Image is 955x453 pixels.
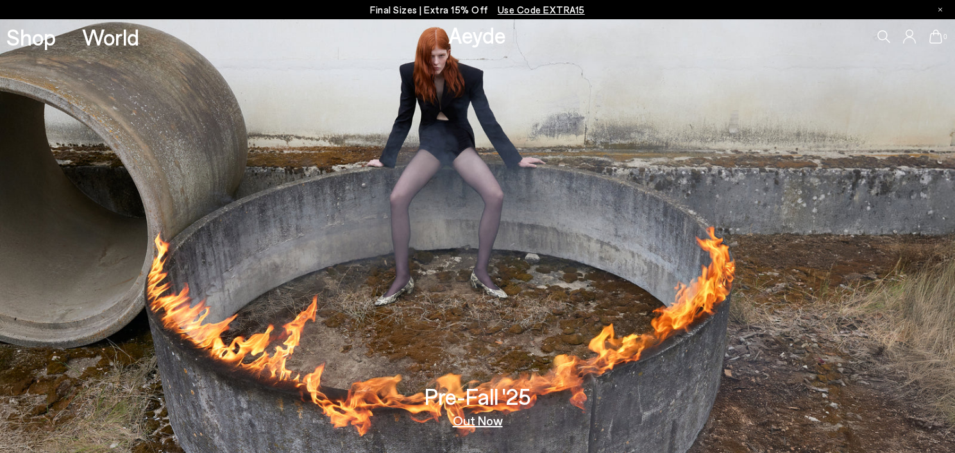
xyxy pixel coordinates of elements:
[498,4,585,15] span: Navigate to /collections/ss25-final-sizes
[942,33,949,40] span: 0
[448,21,506,48] a: Aeyde
[453,414,503,427] a: Out Now
[370,2,585,18] p: Final Sizes | Extra 15% Off
[929,30,942,44] a: 0
[425,385,531,407] h3: Pre-Fall '25
[6,26,56,48] a: Shop
[82,26,139,48] a: World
